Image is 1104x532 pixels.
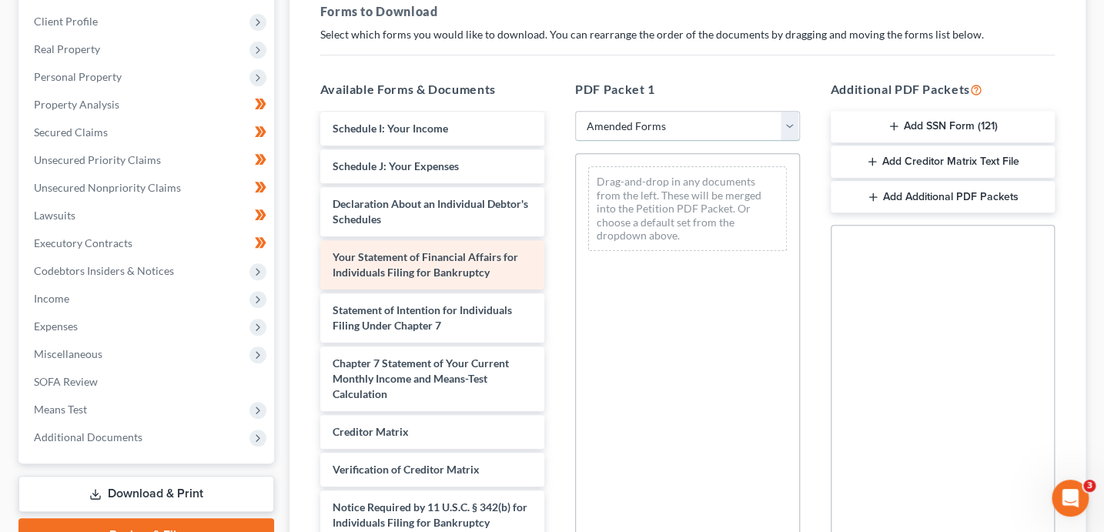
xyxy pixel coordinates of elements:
[588,166,787,251] div: Drag-and-drop in any documents from the left. These will be merged into the Petition PDF Packet. ...
[1083,480,1096,492] span: 3
[333,463,480,476] span: Verification of Creditor Matrix
[34,15,98,28] span: Client Profile
[22,368,274,396] a: SOFA Review
[34,347,102,360] span: Miscellaneous
[18,476,274,512] a: Download & Print
[34,320,78,333] span: Expenses
[34,264,174,277] span: Codebtors Insiders & Notices
[333,356,509,400] span: Chapter 7 Statement of Your Current Monthly Income and Means-Test Calculation
[22,229,274,257] a: Executory Contracts
[1052,480,1089,517] iframe: Intercom live chat
[34,125,108,139] span: Secured Claims
[320,2,1055,21] h5: Forms to Download
[34,375,98,388] span: SOFA Review
[333,159,459,172] span: Schedule J: Your Expenses
[34,98,119,111] span: Property Analysis
[320,27,1055,42] p: Select which forms you would like to download. You can rearrange the order of the documents by dr...
[333,197,528,226] span: Declaration About an Individual Debtor's Schedules
[34,209,75,222] span: Lawsuits
[22,146,274,174] a: Unsecured Priority Claims
[831,80,1055,99] h5: Additional PDF Packets
[320,80,545,99] h5: Available Forms & Documents
[333,425,409,438] span: Creditor Matrix
[333,500,527,529] span: Notice Required by 11 U.S.C. § 342(b) for Individuals Filing for Bankruptcy
[34,70,122,83] span: Personal Property
[22,91,274,119] a: Property Analysis
[22,174,274,202] a: Unsecured Nonpriority Claims
[831,181,1055,213] button: Add Additional PDF Packets
[333,122,448,135] span: Schedule I: Your Income
[34,430,142,443] span: Additional Documents
[34,292,69,305] span: Income
[831,146,1055,178] button: Add Creditor Matrix Text File
[34,181,181,194] span: Unsecured Nonpriority Claims
[34,42,100,55] span: Real Property
[22,119,274,146] a: Secured Claims
[22,202,274,229] a: Lawsuits
[34,153,161,166] span: Unsecured Priority Claims
[333,303,512,332] span: Statement of Intention for Individuals Filing Under Chapter 7
[34,403,87,416] span: Means Test
[831,111,1055,143] button: Add SSN Form (121)
[575,80,800,99] h5: PDF Packet 1
[333,250,518,279] span: Your Statement of Financial Affairs for Individuals Filing for Bankruptcy
[34,236,132,249] span: Executory Contracts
